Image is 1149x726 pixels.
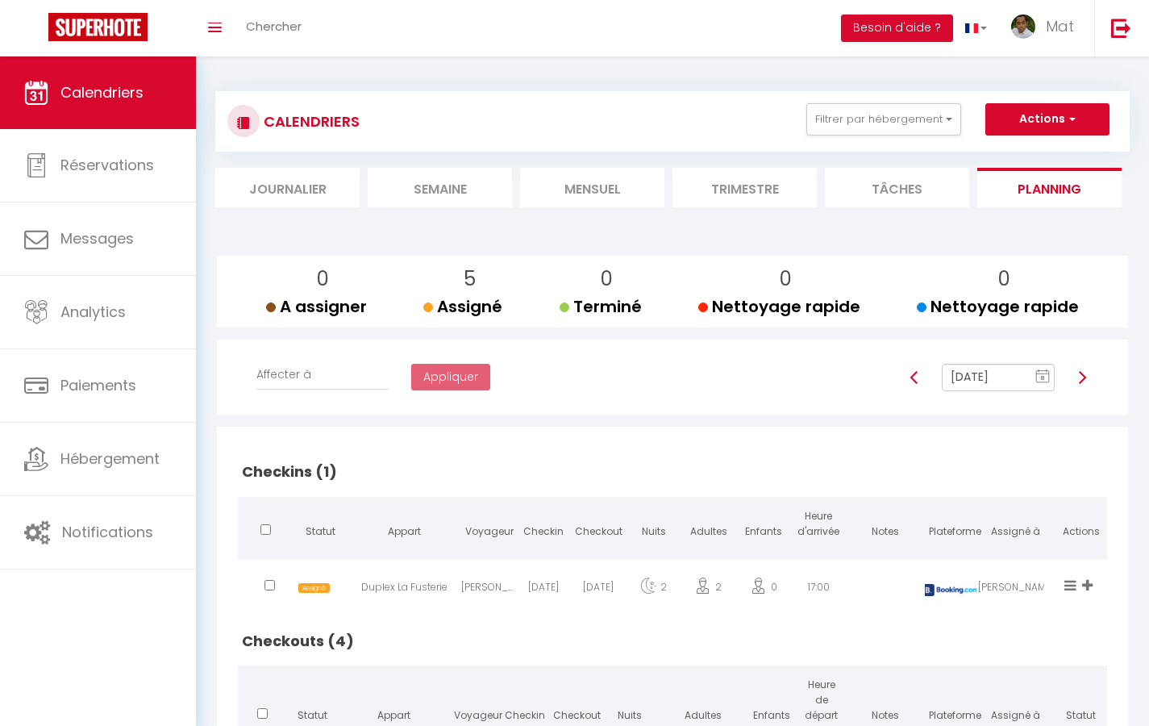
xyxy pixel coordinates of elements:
[436,264,502,294] p: 5
[791,564,846,616] div: 17:00
[942,364,1055,391] input: Select Date
[925,497,977,556] th: Plateforme
[930,264,1079,294] p: 0
[238,447,1107,497] h2: Checkins (1)
[62,522,153,542] span: Notifications
[908,371,921,384] img: arrow-left3.svg
[736,564,791,616] div: 0
[672,168,817,207] li: Trimestre
[791,497,846,556] th: Heure d'arrivée
[711,264,860,294] p: 0
[681,497,736,556] th: Adultes
[520,168,664,207] li: Mensuel
[423,295,502,318] span: Assigné
[976,564,1055,616] div: [PERSON_NAME]
[977,168,1122,207] li: Planning
[1111,18,1131,38] img: logout
[626,564,681,616] div: 2
[572,264,642,294] p: 0
[279,264,367,294] p: 0
[306,524,335,538] span: Statut
[266,295,367,318] span: A assigner
[60,449,160,469] span: Hébergement
[388,524,421,538] span: Appart
[976,497,1055,556] th: Assigné à
[60,82,144,102] span: Calendriers
[60,375,136,395] span: Paiements
[48,13,148,41] img: Super Booking
[461,497,516,556] th: Voyageur
[1011,15,1035,39] img: ...
[1055,497,1107,556] th: Actions
[238,616,1107,666] h2: Checkouts (4)
[1041,374,1045,382] text: 8
[260,103,360,140] h3: CALENDRIERS
[368,168,512,207] li: Semaine
[806,103,961,136] button: Filtrer par hébergement
[516,564,571,616] div: [DATE]
[681,564,736,616] div: 2
[736,497,791,556] th: Enfants
[1046,16,1074,36] span: Mat
[985,103,1109,136] button: Actions
[571,497,626,556] th: Checkout
[60,302,126,322] span: Analytics
[841,15,953,42] button: Besoin d'aide ?
[571,564,626,616] div: [DATE]
[917,295,1079,318] span: Nettoyage rapide
[60,155,154,175] span: Réservations
[246,18,302,35] span: Chercher
[847,497,925,556] th: Notes
[560,295,642,318] span: Terminé
[626,497,681,556] th: Nuits
[377,708,410,722] span: Appart
[348,564,460,616] div: Duplex La Fusterie
[298,583,330,594] span: Assigné
[516,497,571,556] th: Checkin
[60,228,134,248] span: Messages
[825,168,969,207] li: Tâches
[298,708,327,722] span: Statut
[215,168,360,207] li: Journalier
[922,584,979,596] img: booking2.png
[411,364,490,391] button: Appliquer
[461,564,516,616] div: [PERSON_NAME]
[698,295,860,318] span: Nettoyage rapide
[13,6,61,55] button: Ouvrir le widget de chat LiveChat
[1076,371,1089,384] img: arrow-right3.svg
